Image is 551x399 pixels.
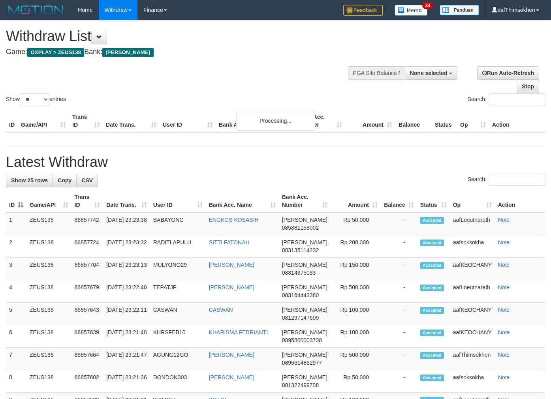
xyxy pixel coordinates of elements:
[103,235,150,258] td: [DATE] 23:23:32
[69,110,103,132] th: Trans ID
[331,190,381,212] th: Amount: activate to sort column ascending
[209,284,254,290] a: [PERSON_NAME]
[103,258,150,280] td: [DATE] 23:23:13
[27,48,84,57] span: OXPLAY > ZEUS138
[103,348,150,370] td: [DATE] 23:21:47
[26,303,71,325] td: ZEUS138
[236,111,315,131] div: Processing...
[498,217,510,223] a: Note
[11,177,48,184] span: Show 25 rows
[381,348,417,370] td: -
[420,307,444,314] span: Accepted
[432,110,457,132] th: Status
[26,258,71,280] td: ZEUS138
[150,212,206,235] td: BABAYONG
[206,190,279,212] th: Bank Acc. Name: activate to sort column ascending
[26,212,71,235] td: ZEUS138
[26,280,71,303] td: ZEUS138
[420,375,444,381] span: Accepted
[6,28,359,44] h1: Withdraw List
[282,374,327,380] span: [PERSON_NAME]
[150,190,206,212] th: User ID: activate to sort column ascending
[209,352,254,358] a: [PERSON_NAME]
[381,325,417,348] td: -
[26,325,71,348] td: ZEUS138
[71,325,103,348] td: 86857639
[282,382,319,388] span: Copy 081322499708 to clipboard
[71,235,103,258] td: 86857724
[282,262,327,268] span: [PERSON_NAME]
[71,303,103,325] td: 86857643
[53,174,77,187] a: Copy
[282,307,327,313] span: [PERSON_NAME]
[71,280,103,303] td: 86857679
[81,177,93,184] span: CSV
[71,258,103,280] td: 86857704
[498,352,510,358] a: Note
[209,374,254,380] a: [PERSON_NAME]
[216,110,295,132] th: Bank Acc. Name
[150,235,206,258] td: RADITLAPULU
[282,329,327,335] span: [PERSON_NAME]
[103,370,150,393] td: [DATE] 23:21:36
[457,110,489,132] th: Op
[420,285,444,291] span: Accepted
[331,235,381,258] td: Rp 200,000
[71,212,103,235] td: 86857742
[420,330,444,336] span: Accepted
[450,212,495,235] td: aafLoeutnarath
[489,174,545,185] input: Search:
[26,370,71,393] td: ZEUS138
[417,190,450,212] th: Status: activate to sort column ascending
[498,329,510,335] a: Note
[498,374,510,380] a: Note
[6,94,66,105] label: Show entries
[71,348,103,370] td: 86857664
[450,190,495,212] th: Op: activate to sort column ascending
[282,270,316,276] span: Copy 08814375033 to clipboard
[26,348,71,370] td: ZEUS138
[282,360,322,366] span: Copy 0895614862977 to clipboard
[103,325,150,348] td: [DATE] 23:21:48
[331,280,381,303] td: Rp 500,000
[6,154,545,170] h1: Latest Withdraw
[26,235,71,258] td: ZEUS138
[6,110,18,132] th: ID
[450,348,495,370] td: aafThimsokhen
[381,280,417,303] td: -
[348,66,405,80] div: PGA Site Balance /
[150,258,206,280] td: MULYONO29
[345,110,395,132] th: Amount
[209,262,254,268] a: [PERSON_NAME]
[6,370,26,393] td: 8
[102,48,153,57] span: [PERSON_NAME]
[450,325,495,348] td: aafKEOCHANY
[103,110,160,132] th: Date Trans.
[498,262,510,268] a: Note
[468,174,545,185] label: Search:
[150,348,206,370] td: AGUNG12GO
[6,174,53,187] a: Show 25 rows
[331,258,381,280] td: Rp 150,000
[71,370,103,393] td: 86857602
[331,348,381,370] td: Rp 500,000
[282,292,319,298] span: Copy 083164443380 to clipboard
[282,315,319,321] span: Copy 081297147609 to clipboard
[450,370,495,393] td: aafsoksokha
[410,70,448,76] span: None selected
[331,212,381,235] td: Rp 50,000
[6,48,359,56] h4: Game: Bank:
[209,307,233,313] a: CASWAN
[395,5,428,16] img: Button%20Memo.svg
[489,94,545,105] input: Search:
[450,235,495,258] td: aafsoksokha
[381,303,417,325] td: -
[279,190,331,212] th: Bank Acc. Number: activate to sort column ascending
[150,370,206,393] td: DONDON303
[103,303,150,325] td: [DATE] 23:22:11
[6,280,26,303] td: 4
[6,348,26,370] td: 7
[420,262,444,269] span: Accepted
[6,325,26,348] td: 6
[6,212,26,235] td: 1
